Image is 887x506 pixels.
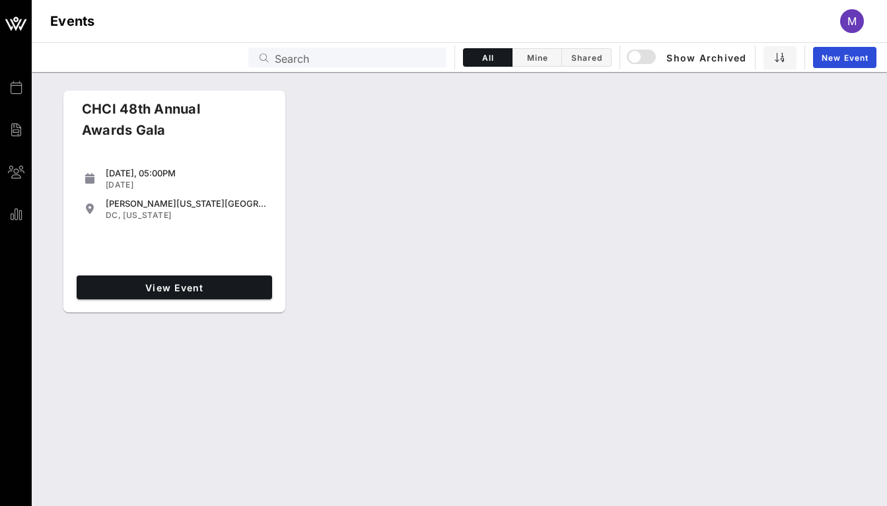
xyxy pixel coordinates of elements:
[628,46,747,69] button: Show Archived
[106,180,267,190] div: [DATE]
[813,47,876,68] a: New Event
[520,53,553,63] span: Mine
[106,168,267,178] div: [DATE], 05:00PM
[570,53,603,63] span: Shared
[821,53,869,63] span: New Event
[629,50,746,65] span: Show Archived
[106,210,121,220] span: DC,
[463,48,513,67] button: All
[71,98,258,151] div: CHCI 48th Annual Awards Gala
[562,48,612,67] button: Shared
[472,53,504,63] span: All
[513,48,562,67] button: Mine
[77,275,272,299] a: View Event
[50,11,95,32] h1: Events
[847,15,857,28] span: M
[840,9,864,33] div: M
[82,282,267,293] span: View Event
[123,210,171,220] span: [US_STATE]
[106,198,267,209] div: [PERSON_NAME][US_STATE][GEOGRAPHIC_DATA]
